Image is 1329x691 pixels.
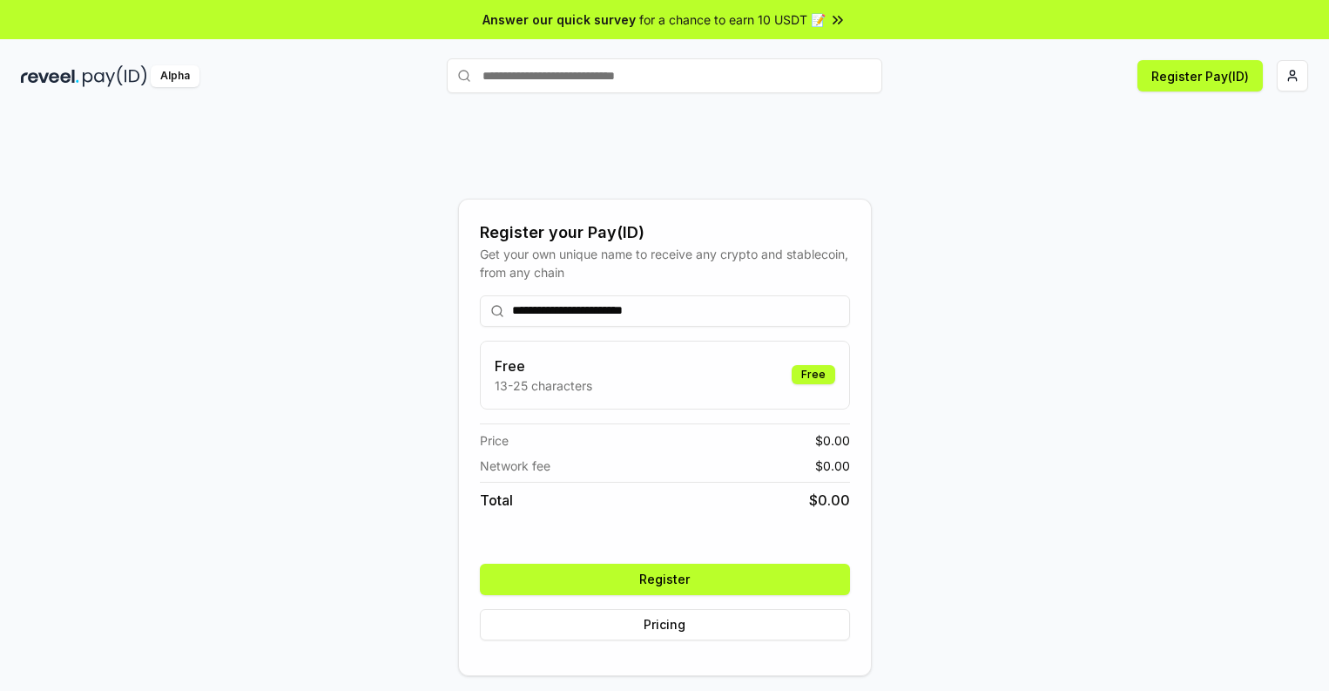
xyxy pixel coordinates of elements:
[815,431,850,450] span: $ 0.00
[495,376,592,395] p: 13-25 characters
[480,457,550,475] span: Network fee
[480,431,509,450] span: Price
[480,564,850,595] button: Register
[480,609,850,640] button: Pricing
[815,457,850,475] span: $ 0.00
[151,65,199,87] div: Alpha
[83,65,147,87] img: pay_id
[480,490,513,511] span: Total
[809,490,850,511] span: $ 0.00
[480,220,850,245] div: Register your Pay(ID)
[482,10,636,29] span: Answer our quick survey
[21,65,79,87] img: reveel_dark
[792,365,835,384] div: Free
[1137,60,1263,91] button: Register Pay(ID)
[639,10,826,29] span: for a chance to earn 10 USDT 📝
[495,356,592,376] h3: Free
[480,245,850,281] div: Get your own unique name to receive any crypto and stablecoin, from any chain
